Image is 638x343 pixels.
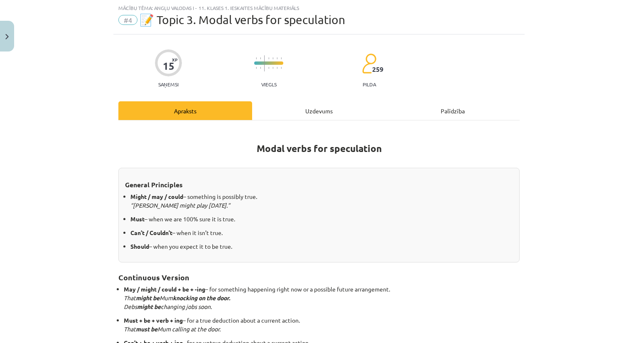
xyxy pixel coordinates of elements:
[264,55,265,71] img: icon-long-line-d9ea69661e0d244f92f715978eff75569469978d946b2353a9bb055b3ed8787d.svg
[268,67,269,69] img: icon-short-line-57e1e144782c952c97e751825c79c345078a6d821885a25fce030b3d8c18986b.svg
[124,316,183,324] strong: Must + be + verb + ing
[256,57,257,59] img: icon-short-line-57e1e144782c952c97e751825c79c345078a6d821885a25fce030b3d8c18986b.svg
[372,66,383,73] span: 259
[130,242,513,251] p: – when you expect it to be true.
[124,316,520,333] p: – for a true deduction about a current action.
[136,294,159,301] strong: might be
[118,101,252,120] div: Apraksts
[268,57,269,59] img: icon-short-line-57e1e144782c952c97e751825c79c345078a6d821885a25fce030b3d8c18986b.svg
[256,67,257,69] img: icon-short-line-57e1e144782c952c97e751825c79c345078a6d821885a25fce030b3d8c18986b.svg
[155,81,182,87] p: Saņemsi
[118,5,520,11] div: Mācību tēma: Angļu valodas i - 11. klases 1. ieskaites mācību materiāls
[5,34,9,39] img: icon-close-lesson-0947bae3869378f0d4975bcd49f059093ad1ed9edebbc8119c70593378902aed.svg
[386,101,520,120] div: Palīdzība
[118,15,137,25] span: #4
[136,325,157,333] strong: must be
[281,57,282,59] img: icon-short-line-57e1e144782c952c97e751825c79c345078a6d821885a25fce030b3d8c18986b.svg
[124,294,230,301] em: That Mum
[118,272,189,282] strong: Continuous Version
[130,228,513,237] p: – when it isn’t true.
[163,60,174,72] div: 15
[281,67,282,69] img: icon-short-line-57e1e144782c952c97e751825c79c345078a6d821885a25fce030b3d8c18986b.svg
[125,180,183,189] strong: General Principles
[362,53,376,74] img: students-c634bb4e5e11cddfef0936a35e636f08e4e9abd3cc4e673bd6f9a4125e45ecb1.svg
[277,57,277,59] img: icon-short-line-57e1e144782c952c97e751825c79c345078a6d821885a25fce030b3d8c18986b.svg
[130,201,230,209] em: “[PERSON_NAME] might play [DATE].”
[260,57,261,59] img: icon-short-line-57e1e144782c952c97e751825c79c345078a6d821885a25fce030b3d8c18986b.svg
[130,193,183,200] strong: Might / may / could
[130,192,513,210] p: – something is possibly true.
[137,303,161,310] strong: might be
[173,294,230,301] strong: knocking on the door.
[130,243,149,250] strong: Should
[140,13,345,27] span: 📝 Topic 3. Modal verbs for speculation
[363,81,376,87] p: pilda
[252,101,386,120] div: Uzdevums
[130,229,172,236] strong: Can’t / Couldn’t
[130,215,145,223] strong: Must
[261,81,277,87] p: Viegls
[130,215,513,223] p: – when we are 100% sure it is true.
[124,285,520,311] p: – for something happening right now or a possible future arrangement.
[277,67,277,69] img: icon-short-line-57e1e144782c952c97e751825c79c345078a6d821885a25fce030b3d8c18986b.svg
[124,325,221,333] em: That Mum calling at the door.
[124,303,212,310] em: Debs changing jobs soon.
[257,142,382,154] strong: Modal verbs for speculation
[124,285,205,293] strong: May / might / could + be + -ing
[172,57,177,62] span: XP
[260,67,261,69] img: icon-short-line-57e1e144782c952c97e751825c79c345078a6d821885a25fce030b3d8c18986b.svg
